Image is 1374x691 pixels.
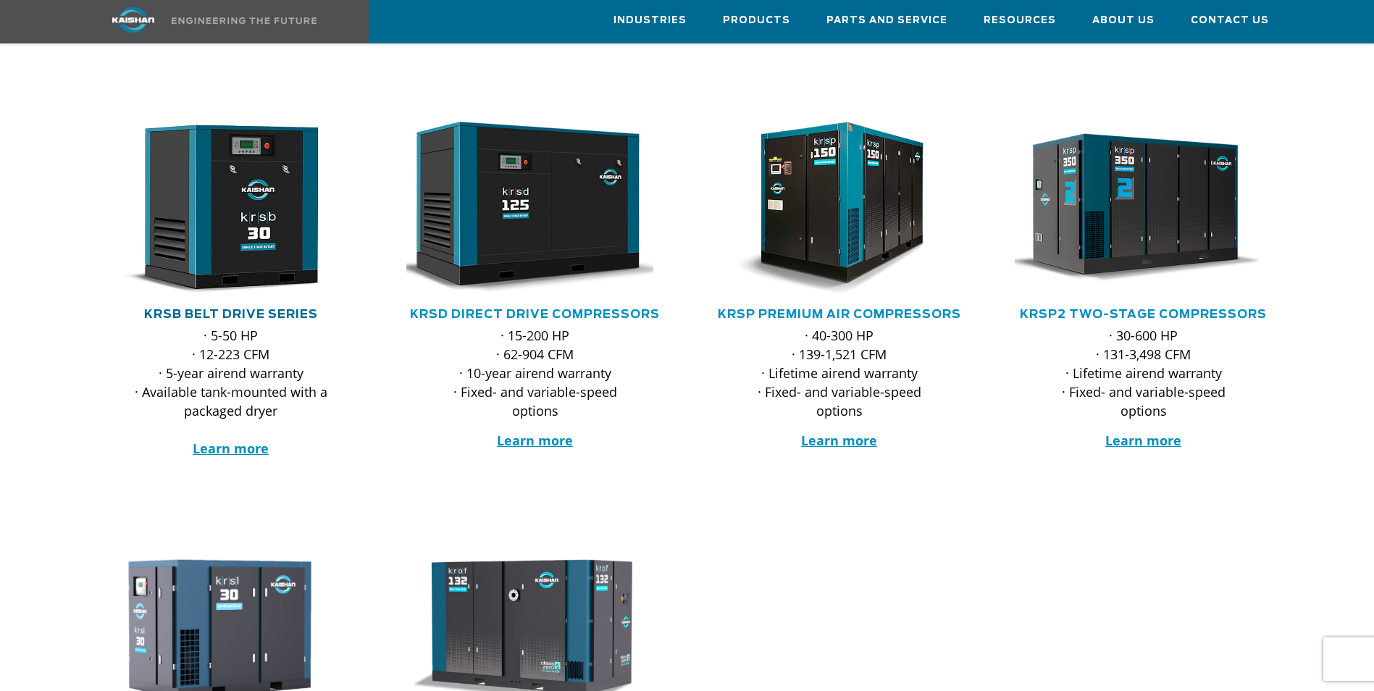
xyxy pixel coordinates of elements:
[613,12,687,29] span: Industries
[740,326,939,420] p: · 40-300 HP · 139-1,521 CFM · Lifetime airend warranty · Fixed- and variable-speed options
[435,326,635,420] p: · 15-200 HP · 62-904 CFM · 10-year airend warranty · Fixed- and variable-speed options
[1105,432,1181,449] a: Learn more
[801,432,877,449] a: Learn more
[723,12,790,29] span: Products
[172,17,317,24] img: Engineering the future
[406,122,664,296] div: krsd125
[1044,326,1244,420] p: · 30-600 HP · 131-3,498 CFM · Lifetime airend warranty · Fixed- and variable-speed options
[1015,122,1273,296] div: krsp350
[826,1,947,40] a: Parts and Service
[1191,1,1269,40] a: Contact Us
[718,309,961,320] a: KRSP Premium Air Compressors
[826,12,947,29] span: Parts and Service
[711,122,968,296] div: krsp150
[91,122,349,296] img: krsb30
[102,122,360,296] div: krsb30
[1020,309,1267,320] a: KRSP2 Two-Stage Compressors
[1092,1,1155,40] a: About Us
[1191,12,1269,29] span: Contact Us
[1092,12,1155,29] span: About Us
[131,326,331,458] p: · 5-50 HP · 12-223 CFM · 5-year airend warranty · Available tank-mounted with a packaged dryer
[613,1,687,40] a: Industries
[984,1,1056,40] a: Resources
[79,7,188,33] img: kaishan logo
[410,309,660,320] a: KRSD Direct Drive Compressors
[984,12,1056,29] span: Resources
[395,122,653,296] img: krsd125
[1004,122,1262,296] img: krsp350
[497,432,573,449] a: Learn more
[193,440,269,457] a: Learn more
[700,122,958,296] img: krsp150
[723,1,790,40] a: Products
[144,309,318,320] a: KRSB Belt Drive Series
